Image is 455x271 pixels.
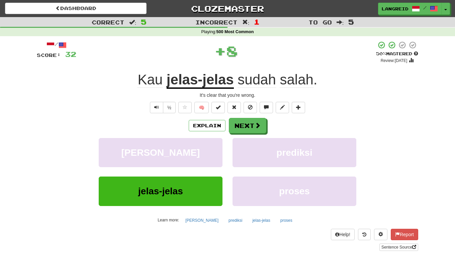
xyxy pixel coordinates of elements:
button: jelas-jelas [249,215,274,225]
button: Round history (alt+y) [358,229,371,240]
button: jelas-jelas [99,177,222,206]
button: Ignore sentence (alt+i) [244,102,257,113]
strong: 500 Most Common [216,29,254,34]
div: Text-to-speech controls [149,102,176,113]
span: + [214,41,226,61]
span: : [337,19,344,25]
button: Help! [331,229,355,240]
button: Play sentence audio (ctl+space) [150,102,163,113]
span: : [129,19,136,25]
span: 5 [141,18,147,26]
span: 8 [226,43,238,59]
span: Incorrect [195,19,238,25]
button: Set this sentence to 100% Mastered (alt+m) [211,102,225,113]
div: Mastered [376,51,418,57]
div: / [37,41,76,49]
a: langreid / [378,3,442,15]
span: To go [308,19,332,25]
button: Edit sentence (alt+d) [276,102,289,113]
div: It's clear that you're wrong. [37,92,418,98]
span: sudah [238,72,276,88]
button: Reset to 0% Mastered (alt+r) [227,102,241,113]
button: Discuss sentence (alt+u) [260,102,273,113]
span: proses [279,186,310,196]
span: salah [280,72,313,88]
span: langreid [382,6,408,12]
small: Review: [DATE] [381,58,407,63]
span: Kau [138,72,163,88]
a: Sentence Source [379,244,418,251]
span: : [242,19,250,25]
span: jelas-jelas [138,186,183,196]
a: Dashboard [5,3,147,14]
span: 32 [65,50,76,58]
button: Next [229,118,266,133]
button: ½ [163,102,176,113]
button: [PERSON_NAME] [99,138,222,167]
button: Report [391,229,418,240]
span: 5 [348,18,354,26]
a: Clozemaster [157,3,298,14]
button: [PERSON_NAME] [182,215,222,225]
button: Add to collection (alt+a) [292,102,305,113]
span: . [234,72,317,88]
span: Score: [37,52,61,58]
button: Explain [189,120,225,131]
small: Learn more: [158,218,179,222]
span: prediksi [276,147,312,158]
span: [PERSON_NAME] [121,147,200,158]
span: 50 % [376,51,386,56]
button: prediksi [233,138,356,167]
button: prediksi [225,215,246,225]
span: / [423,5,427,10]
button: proses [277,215,296,225]
button: 🧠 [194,102,209,113]
u: jelas-jelas [167,72,234,89]
button: proses [233,177,356,206]
span: 1 [254,18,260,26]
span: Correct [92,19,124,25]
button: Favorite sentence (alt+f) [178,102,192,113]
